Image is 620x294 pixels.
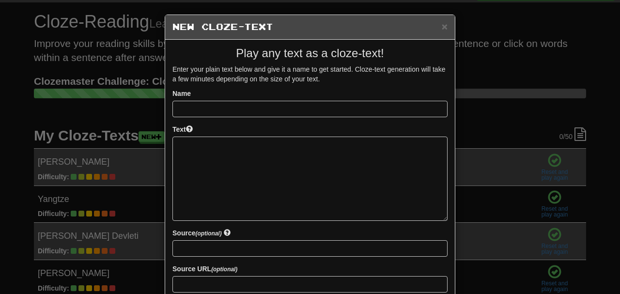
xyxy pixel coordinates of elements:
[195,230,221,237] em: (optional)
[224,229,231,236] span: Wikipedia, Project Gutenberg, etc.
[172,64,448,84] p: Enter your plain text below and give it a name to get started. Cloze-text generation will take a ...
[172,22,448,32] h4: New Cloze-Text
[442,21,448,31] button: Close
[211,266,237,273] em: (optional)
[172,89,191,98] label: Name
[172,228,231,238] label: Source
[186,125,193,132] span: Enter plain text up to 20,000 characters.
[172,47,448,60] h3: Play any text as a cloze-text!
[172,264,237,274] label: Source URL
[172,124,193,134] label: Text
